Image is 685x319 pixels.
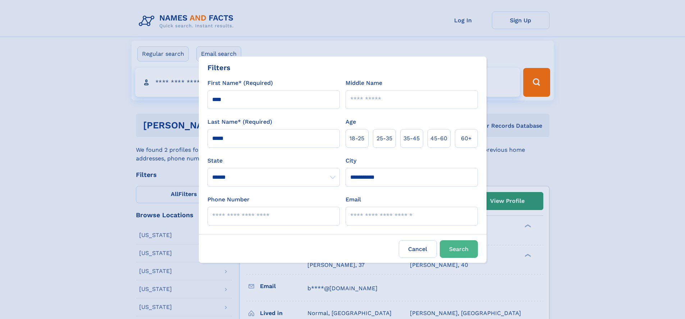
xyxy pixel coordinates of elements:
div: Filters [207,62,230,73]
label: First Name* (Required) [207,79,273,87]
span: 45‑60 [430,134,447,143]
label: Cancel [399,240,437,258]
span: 35‑45 [403,134,420,143]
label: Email [346,195,361,204]
button: Search [440,240,478,258]
label: Last Name* (Required) [207,118,272,126]
label: City [346,156,356,165]
label: Phone Number [207,195,250,204]
label: Middle Name [346,79,382,87]
span: 25‑35 [376,134,392,143]
label: State [207,156,340,165]
span: 60+ [461,134,472,143]
label: Age [346,118,356,126]
span: 18‑25 [350,134,364,143]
